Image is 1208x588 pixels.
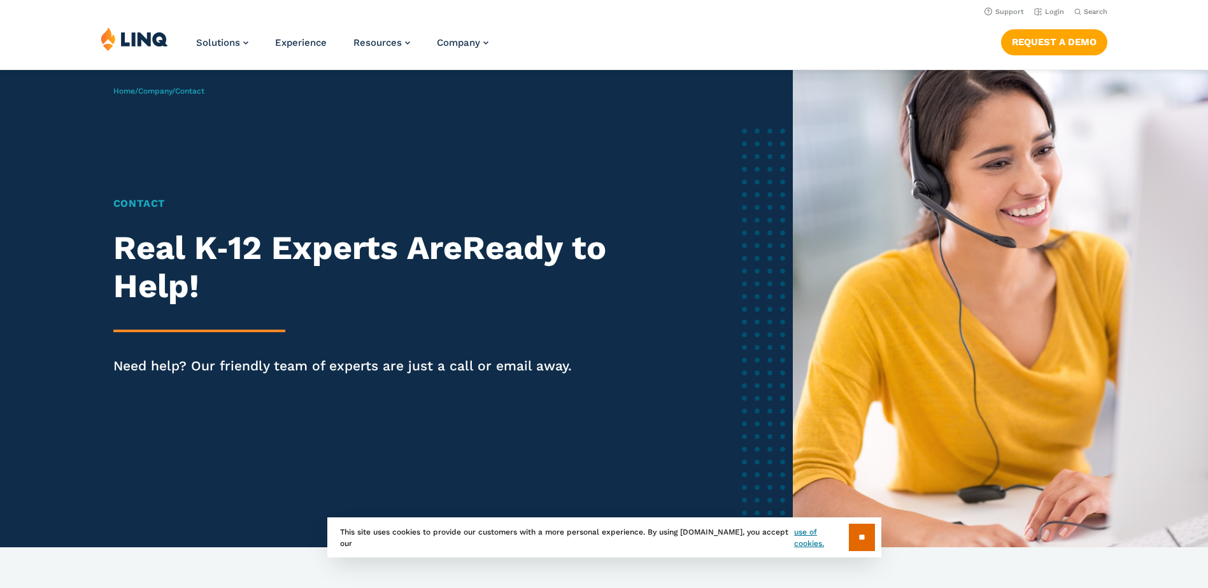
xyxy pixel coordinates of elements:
a: Experience [275,37,327,48]
strong: Ready to Help! [113,228,606,305]
h2: Real K‑12 Experts Are [113,229,649,305]
nav: Primary Navigation [196,27,488,69]
span: Company [437,37,480,48]
div: This site uses cookies to provide our customers with a more personal experience. By using [DOMAIN... [327,517,881,557]
img: LINQ | K‑12 Software [101,27,168,51]
a: Request a Demo [1001,29,1107,55]
span: Resources [353,37,402,48]
a: Resources [353,37,410,48]
nav: Button Navigation [1001,27,1107,55]
a: Solutions [196,37,248,48]
span: / / [113,87,204,95]
a: Login [1034,8,1064,16]
span: Contact [175,87,204,95]
a: use of cookies. [794,526,848,549]
a: Support [984,8,1024,16]
span: Search [1084,8,1107,16]
span: Solutions [196,37,240,48]
a: Company [138,87,172,95]
h1: Contact [113,196,649,211]
button: Open Search Bar [1074,7,1107,17]
img: Female software representative [793,70,1208,547]
p: Need help? Our friendly team of experts are just a call or email away. [113,356,649,375]
a: Company [437,37,488,48]
a: Home [113,87,135,95]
